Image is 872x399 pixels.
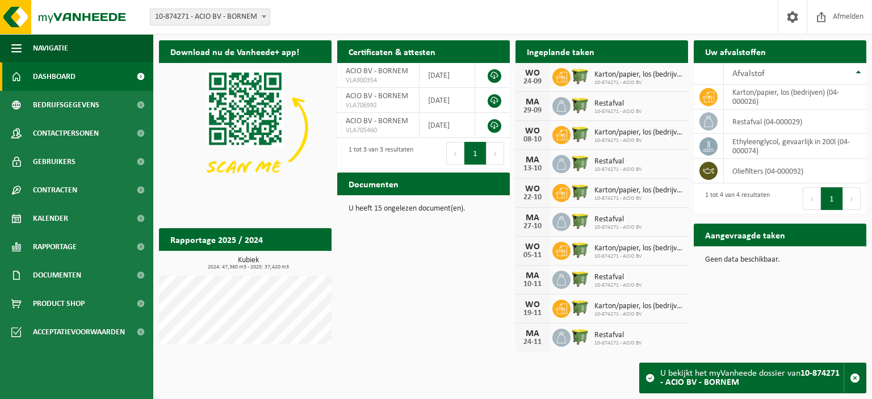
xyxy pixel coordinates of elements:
span: Karton/papier, los (bedrijven) [594,186,682,195]
td: oliefilters (04-000092) [724,159,866,183]
div: 05-11 [521,251,544,259]
span: Rapportage [33,233,77,261]
span: Restafval [594,157,642,166]
span: Kalender [33,204,68,233]
td: karton/papier, los (bedrijven) (04-000026) [724,85,866,110]
span: Restafval [594,99,642,108]
button: Previous [803,187,821,210]
div: MA [521,213,544,222]
button: Next [487,142,504,165]
div: WO [521,300,544,309]
h2: Certificaten & attesten [337,40,447,62]
img: WB-1100-HPE-GN-50 [571,240,590,259]
span: Contracten [33,176,77,204]
div: MA [521,156,544,165]
span: ACIO BV - BORNEM [346,92,408,100]
h2: Download nu de Vanheede+ app! [159,40,311,62]
span: 2024: 47,360 m3 - 2025: 37,420 m3 [165,264,332,270]
span: ACIO BV - BORNEM [346,67,408,75]
div: 1 tot 4 van 4 resultaten [699,186,770,211]
span: 10-874271 - ACIO BV [594,137,682,144]
span: 10-874271 - ACIO BV [594,79,682,86]
span: Product Shop [33,289,85,318]
h3: Kubiek [165,257,332,270]
p: Geen data beschikbaar. [705,256,855,264]
img: WB-1100-HPE-GN-50 [571,95,590,115]
div: 24-09 [521,78,544,86]
h2: Aangevraagde taken [694,224,796,246]
div: 10-11 [521,280,544,288]
img: WB-1100-HPE-GN-50 [571,153,590,173]
div: 29-09 [521,107,544,115]
span: 10-874271 - ACIO BV [594,340,642,347]
td: [DATE] [420,63,476,88]
img: WB-1100-HPE-GN-50 [571,298,590,317]
img: Download de VHEPlus App [159,63,332,192]
span: Afvalstof [732,69,765,78]
span: 10-874271 - ACIO BV [594,108,642,115]
strong: 10-874271 - ACIO BV - BORNEM [660,369,840,387]
div: MA [521,98,544,107]
span: Bedrijfsgegevens [33,91,99,119]
button: Next [843,187,861,210]
h2: Ingeplande taken [515,40,606,62]
td: [DATE] [420,88,476,113]
span: 10-874271 - ACIO BV - BORNEM [150,9,270,26]
div: 1 tot 3 van 3 resultaten [343,141,413,166]
div: MA [521,271,544,280]
span: VLA706992 [346,101,410,110]
span: VLA705460 [346,126,410,135]
span: 10-874271 - ACIO BV [594,224,642,231]
img: WB-1100-HPE-GN-50 [571,182,590,201]
span: 10-874271 - ACIO BV [594,253,682,260]
div: U bekijkt het myVanheede dossier van [660,363,844,393]
img: WB-1100-HPE-GN-50 [571,66,590,86]
span: 10-874271 - ACIO BV [594,166,642,173]
button: 1 [464,142,487,165]
div: MA [521,329,544,338]
span: Contactpersonen [33,119,99,148]
span: Restafval [594,215,642,224]
td: restafval (04-000029) [724,110,866,134]
div: WO [521,242,544,251]
h2: Documenten [337,173,410,195]
p: U heeft 15 ongelezen document(en). [349,205,498,213]
span: Acceptatievoorwaarden [33,318,125,346]
h2: Uw afvalstoffen [694,40,777,62]
span: 10-874271 - ACIO BV [594,195,682,202]
div: WO [521,127,544,136]
span: 10-874271 - ACIO BV [594,311,682,318]
img: WB-1100-HPE-GN-50 [571,124,590,144]
img: WB-1100-HPE-GN-50 [571,269,590,288]
div: WO [521,69,544,78]
span: Restafval [594,273,642,282]
span: Karton/papier, los (bedrijven) [594,128,682,137]
div: 13-10 [521,165,544,173]
span: Karton/papier, los (bedrijven) [594,302,682,311]
span: Restafval [594,331,642,340]
button: 1 [821,187,843,210]
div: 08-10 [521,136,544,144]
span: Gebruikers [33,148,76,176]
td: [DATE] [420,113,476,138]
img: WB-1100-HPE-GN-50 [571,327,590,346]
span: Karton/papier, los (bedrijven) [594,244,682,253]
span: Karton/papier, los (bedrijven) [594,70,682,79]
span: Dashboard [33,62,76,91]
div: 22-10 [521,194,544,201]
div: 27-10 [521,222,544,230]
span: 10-874271 - ACIO BV - BORNEM [150,9,270,25]
button: Previous [446,142,464,165]
span: VLA900354 [346,76,410,85]
a: Bekijk rapportage [247,250,330,273]
div: 24-11 [521,338,544,346]
h2: Rapportage 2025 / 2024 [159,228,274,250]
span: ACIO BV - BORNEM [346,117,408,125]
span: Documenten [33,261,81,289]
div: WO [521,184,544,194]
span: 10-874271 - ACIO BV [594,282,642,289]
td: ethyleenglycol, gevaarlijk in 200l (04-000074) [724,134,866,159]
span: Navigatie [33,34,68,62]
img: WB-1100-HPE-GN-50 [571,211,590,230]
div: 19-11 [521,309,544,317]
